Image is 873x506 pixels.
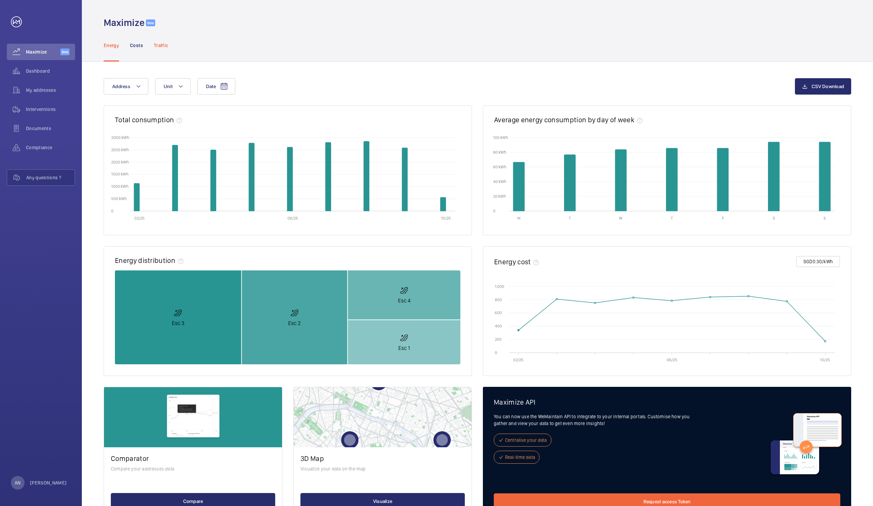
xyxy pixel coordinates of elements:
[104,78,148,95] button: Address
[505,454,535,461] span: Real-time data
[671,216,673,221] text: T
[111,208,114,213] text: 0
[513,162,524,211] path: Monday 66.41
[493,179,506,184] text: 40 kWh
[115,256,175,265] h2: Energy distribution
[495,350,497,355] text: 0
[26,87,75,94] span: My addresses
[164,84,173,89] span: Unit
[26,174,75,181] span: Any questions ?
[402,148,408,211] path: 2025-09-01T00:00:00.000 2,582.7
[155,78,191,95] button: Unit
[111,135,129,140] text: 3000 kWh
[104,16,145,29] h1: Maximize
[364,141,369,211] path: 2025-08-01T00:00:00.000 2,841.2
[26,48,60,55] span: Maximize
[287,147,293,211] path: 2025-06-01T00:00:00.000 2,616.11
[441,216,451,221] text: 10/25
[493,194,506,198] text: 20 kWh
[104,42,119,49] p: Energy
[505,437,547,444] span: Centralise your data
[722,216,724,221] text: F
[495,297,502,302] text: 800
[615,150,626,211] path: Wednesday 83.71
[115,115,174,124] h2: Total consumption
[564,155,576,211] path: Tuesday 76.64
[134,183,139,211] path: 2025-02-01T00:00:00.000 1,127.21
[206,84,216,89] span: Date
[796,256,840,267] button: SGD0.30/kWh
[26,68,75,74] span: Dashboard
[569,216,571,221] text: T
[26,106,75,113] span: Interventions
[495,324,502,328] text: 400
[300,454,465,463] h2: 3D Map
[773,216,775,221] text: S
[325,142,331,211] path: 2025-07-01T00:00:00.000 2,800.75
[494,257,531,266] h2: Energy cost
[513,357,523,362] text: 02/25
[111,465,275,472] p: Compare your addresses data
[666,148,678,211] path: Thursday 85.74
[812,84,844,89] span: CSV Download
[494,115,634,124] h2: Average energy consumption by day of week
[112,84,130,89] span: Address
[440,197,446,211] path: 2025-10-01T00:00:00.000 552.39
[30,479,67,486] p: [PERSON_NAME]
[824,216,826,221] text: S
[172,145,178,211] path: 2025-03-01T00:00:00.000 2,695.69
[287,216,298,221] text: 06/25
[495,284,504,289] text: 1,000
[819,142,830,211] path: Sunday 93.76
[26,125,75,132] span: Documents
[111,172,129,177] text: 1500 kWh
[517,216,520,221] text: M
[769,413,843,477] img: maximize-api-card.svg
[15,479,20,486] p: AN
[130,42,143,49] p: Costs
[495,310,502,315] text: 600
[154,42,168,49] p: Traffic
[494,413,702,427] p: You can now use the WeMaintain API to integrate to your internal portals. Customise how you gathe...
[134,216,145,221] text: 02/25
[493,135,508,140] text: 100 kWh
[717,148,728,211] path: Friday 85.38
[111,184,129,189] text: 1000 kWh
[26,144,75,151] span: Compliance
[146,19,155,26] span: Beta
[820,357,830,362] text: 10/25
[111,196,127,201] text: 500 kWh
[795,78,851,95] button: CSV Download
[300,465,465,472] p: Visualize your data on the map
[768,142,780,211] path: Saturday 93.92
[60,48,70,55] span: Beta
[111,147,129,152] text: 2500 kWh
[211,150,216,211] path: 2025-04-01T00:00:00.000 2,504.34
[493,164,506,169] text: 60 kWh
[494,398,840,406] h4: Maximize API
[111,454,275,463] h2: Comparator
[619,216,622,221] text: W
[111,159,129,164] text: 2000 kWh
[667,357,677,362] text: 06/25
[493,150,506,154] text: 80 kWh
[249,143,254,211] path: 2025-05-01T00:00:00.000 2,772.79
[495,337,502,342] text: 200
[493,208,495,213] text: 0
[197,78,235,95] button: Date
